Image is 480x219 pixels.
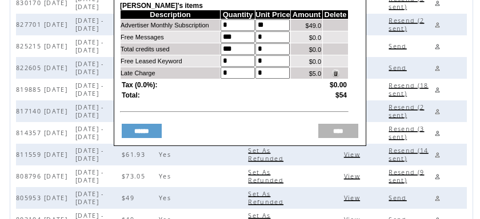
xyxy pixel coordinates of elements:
span: Free Leased Keyword [121,58,182,64]
span: [DATE] [44,107,70,115]
span: $49 [122,194,137,202]
span: Yes [159,194,174,202]
a: Resend (3 sent) [389,125,424,140]
span: 814357 [16,129,44,137]
a: Edit profile [432,19,443,30]
span: $0.0 [309,34,321,41]
span: Click to view this bill [344,172,363,180]
span: Click to send this bill to cutomer's email, the number is indicated how many times it already sent [389,103,424,119]
a: Resend (14 sent) [389,147,428,161]
span: [DATE] [44,42,70,50]
span: Total credits used [121,46,170,52]
span: Click to send this bill to cutomer's email [389,194,409,202]
a: Set As Refunded [248,147,286,161]
span: [DATE] [44,21,70,29]
span: [DATE] [44,64,70,72]
span: Yes [159,151,174,159]
span: [DATE] - [DATE] [75,17,104,33]
span: $49.0 [306,22,322,29]
span: 827701 [16,21,44,29]
span: Click to send this bill to cutomer's email [389,42,409,50]
span: $0.0 [309,58,321,65]
a: Edit profile [432,149,443,160]
span: $54 [335,91,347,99]
a: Set As Refunded [248,190,286,205]
span: 808796 [16,172,44,180]
span: Click to view this bill [344,151,363,159]
span: Click to set this bill as refunded [248,190,286,206]
span: Click to send this bill to cutomer's email [389,64,409,72]
span: Yes [159,172,174,180]
a: Edit profile [432,128,443,139]
a: Edit profile [432,84,443,95]
a: View [344,172,363,179]
span: [DATE] [44,151,70,159]
span: $61.93 [122,151,148,159]
a: Edit profile [432,63,443,74]
span: 811559 [16,151,44,159]
span: Click to set this bill as refunded [248,168,286,184]
a: Edit profile [432,106,443,117]
span: Click to send this bill to cutomer's email, the number is indicated how many times it already sent [389,125,424,141]
span: Click to view this bill [344,194,363,202]
span: Click to send this bill to cutomer's email, the number is indicated how many times it already sent [389,168,424,184]
span: 822605 [16,64,44,72]
span: [DATE] - [DATE] [75,103,104,119]
a: Resend (2 sent) [389,17,424,31]
a: Send [389,64,409,71]
span: Late Charge [121,70,155,76]
a: Edit profile [432,171,443,182]
span: Click to send this bill to cutomer's email, the number is indicated how many times it already sent [389,147,428,163]
span: $0.0 [309,46,321,53]
a: Send [389,42,409,49]
a: Edit profile [432,193,443,204]
span: $73.05 [122,172,148,180]
span: [DATE] [44,129,70,137]
span: Unit Price [255,10,290,19]
a: Edit profile [432,41,443,52]
a: Resend (18 sent) [389,82,428,96]
span: 817140 [16,107,44,115]
span: 805953 [16,194,44,202]
span: Tax (0.0%): [122,81,157,89]
span: Total: [122,91,140,99]
span: Amount [293,10,321,19]
a: Resend (2 sent) [389,103,424,118]
span: Quantity [223,10,253,19]
span: $0.00 [330,81,347,89]
span: [DATE] [44,194,70,202]
span: Advertiser Monthly Subscription [121,22,209,29]
span: [DATE] - [DATE] [75,125,104,141]
span: 819885 [16,86,44,94]
span: [DATE] - [DATE] [75,82,104,98]
img: Click to delete this item [331,69,340,78]
span: Description [150,10,191,19]
a: View [344,194,363,201]
span: [PERSON_NAME]'s items [120,2,203,10]
span: [DATE] [44,86,70,94]
a: Set As Refunded [248,168,286,183]
span: Click to send this bill to cutomer's email, the number is indicated how many times it already sent [389,17,424,33]
a: Click to delete this item [331,72,340,79]
span: $5.0 [309,70,321,77]
span: Free Messages [121,34,164,40]
span: [DATE] - [DATE] [75,60,104,76]
span: 825215 [16,42,44,50]
a: Resend (9 sent) [389,168,424,183]
a: View [344,151,363,157]
span: [DATE] - [DATE] [75,168,104,184]
span: [DATE] - [DATE] [75,38,104,54]
a: Send [389,194,409,201]
span: Click to send this bill to cutomer's email, the number is indicated how many times it already sent [389,82,428,98]
span: Delete [325,10,347,19]
span: [DATE] [44,172,70,180]
span: Click to set this bill as refunded [248,147,286,163]
span: [DATE] - [DATE] [75,147,104,163]
span: [DATE] - [DATE] [75,190,104,206]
